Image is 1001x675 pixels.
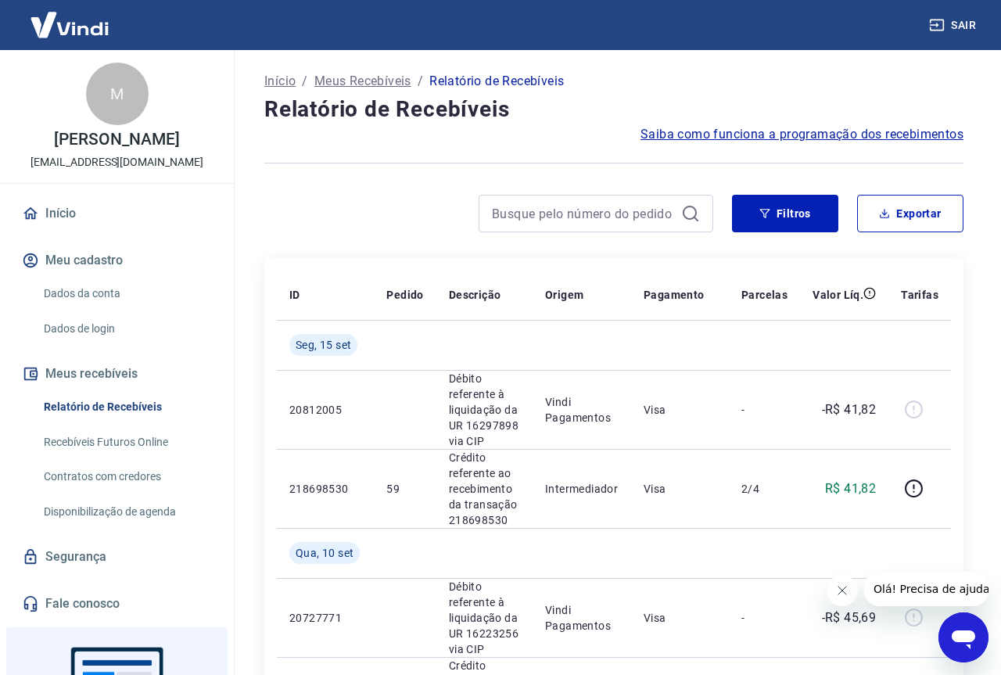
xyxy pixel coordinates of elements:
p: / [418,72,423,91]
a: Fale conosco [19,587,215,621]
p: Pagamento [644,287,705,303]
p: 59 [386,481,423,497]
img: Vindi [19,1,120,48]
p: [PERSON_NAME] [54,131,179,148]
iframe: Fechar mensagem [827,575,858,606]
p: -R$ 41,82 [822,400,877,419]
a: Dados de login [38,313,215,345]
a: Relatório de Recebíveis [38,391,215,423]
a: Recebíveis Futuros Online [38,426,215,458]
iframe: Mensagem da empresa [864,572,988,606]
p: [EMAIL_ADDRESS][DOMAIN_NAME] [30,154,203,171]
p: Parcelas [741,287,788,303]
p: Débito referente à liquidação da UR 16223256 via CIP [449,579,520,657]
p: -R$ 45,69 [822,609,877,627]
p: 20727771 [289,610,361,626]
p: Origem [545,287,583,303]
p: 2/4 [741,481,788,497]
button: Exportar [857,195,963,232]
p: Tarifas [901,287,938,303]
p: Visa [644,610,716,626]
a: Início [19,196,215,231]
p: Visa [644,402,716,418]
p: Pedido [386,287,423,303]
a: Contratos com credores [38,461,215,493]
p: Crédito referente ao recebimento da transação 218698530 [449,450,520,528]
p: R$ 41,82 [825,479,876,498]
p: 218698530 [289,481,361,497]
p: Valor Líq. [813,287,863,303]
iframe: Botão para abrir a janela de mensagens [938,612,988,662]
div: M [86,63,149,125]
button: Sair [926,11,982,40]
a: Disponibilização de agenda [38,496,215,528]
a: Segurança [19,540,215,574]
p: Intermediador [545,481,619,497]
span: Qua, 10 set [296,545,353,561]
p: Vindi Pagamentos [545,394,619,425]
p: Vindi Pagamentos [545,602,619,634]
p: - [741,610,788,626]
p: / [302,72,307,91]
span: Olá! Precisa de ajuda? [9,11,131,23]
p: Débito referente à liquidação da UR 16297898 via CIP [449,371,520,449]
button: Meu cadastro [19,243,215,278]
p: Descrição [449,287,501,303]
button: Meus recebíveis [19,357,215,391]
input: Busque pelo número do pedido [492,202,675,225]
p: Relatório de Recebíveis [429,72,564,91]
a: Meus Recebíveis [314,72,411,91]
a: Saiba como funciona a programação dos recebimentos [640,125,963,144]
a: Dados da conta [38,278,215,310]
p: - [741,402,788,418]
a: Início [264,72,296,91]
p: Visa [644,481,716,497]
p: 20812005 [289,402,361,418]
p: ID [289,287,300,303]
h4: Relatório de Recebíveis [264,94,963,125]
button: Filtros [732,195,838,232]
span: Seg, 15 set [296,337,351,353]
